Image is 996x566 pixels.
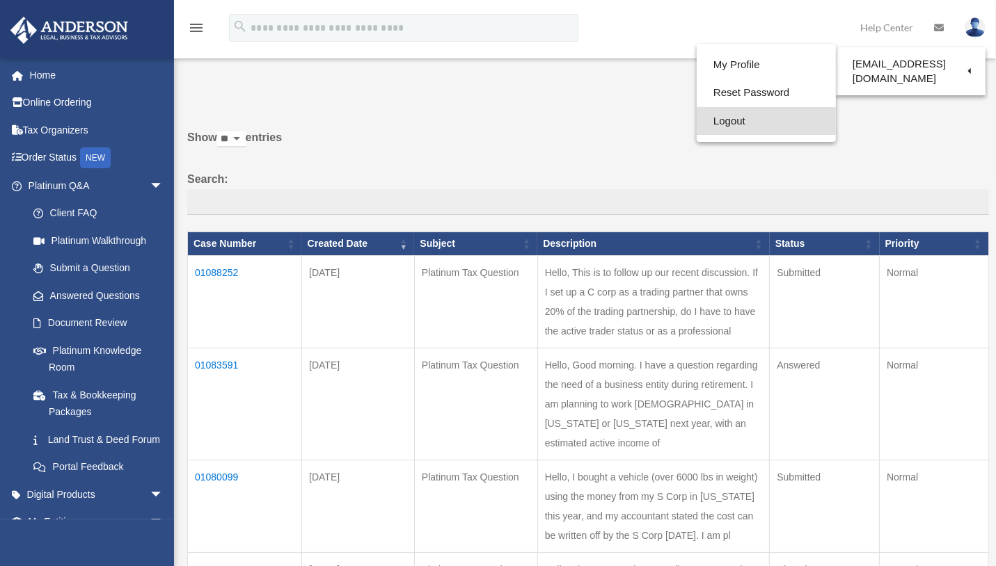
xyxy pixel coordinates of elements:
[232,19,248,34] i: search
[414,460,537,553] td: Platinum Tax Question
[697,51,836,79] a: My Profile
[10,508,184,536] a: My Entitiesarrow_drop_down
[10,89,184,117] a: Online Ordering
[10,61,184,89] a: Home
[150,172,177,200] span: arrow_drop_down
[19,200,177,227] a: Client FAQ
[19,337,177,381] a: Platinum Knowledge Room
[302,460,415,553] td: [DATE]
[414,256,537,348] td: Platinum Tax Question
[10,116,184,144] a: Tax Organizers
[880,460,989,553] td: Normal
[150,480,177,509] span: arrow_drop_down
[188,19,205,36] i: menu
[414,232,537,256] th: Subject: activate to sort column ascending
[697,79,836,107] a: Reset Password
[302,232,415,256] th: Created Date: activate to sort column ascending
[187,170,989,216] label: Search:
[836,51,986,92] a: [EMAIL_ADDRESS][DOMAIN_NAME]
[19,381,177,426] a: Tax & Bookkeeping Packages
[187,128,989,161] label: Show entries
[188,348,302,460] td: 01083591
[537,232,770,256] th: Description: activate to sort column ascending
[217,131,246,147] select: Showentries
[697,107,836,136] a: Logout
[188,460,302,553] td: 01080099
[880,256,989,348] td: Normal
[965,17,986,38] img: User Pic
[770,460,880,553] td: Submitted
[80,147,111,168] div: NEW
[6,17,132,44] img: Anderson Advisors Platinum Portal
[537,348,770,460] td: Hello, Good morning. I have a question regarding the need of a business entity during retirement....
[302,348,415,460] td: [DATE]
[150,508,177,537] span: arrow_drop_down
[188,256,302,348] td: 01088252
[19,426,177,453] a: Land Trust & Deed Forum
[537,460,770,553] td: Hello, I bought a vehicle (over 6000 lbs in weight) using the money from my S Corp in [US_STATE] ...
[187,189,989,216] input: Search:
[188,232,302,256] th: Case Number: activate to sort column ascending
[10,144,184,172] a: Order StatusNEW
[880,232,989,256] th: Priority: activate to sort column ascending
[19,453,177,481] a: Portal Feedback
[770,232,880,256] th: Status: activate to sort column ascending
[188,24,205,36] a: menu
[880,348,989,460] td: Normal
[770,348,880,460] td: Answered
[10,172,177,200] a: Platinum Q&Aarrow_drop_down
[19,254,177,282] a: Submit a Question
[537,256,770,348] td: Hello, This is to follow up our recent discussion. If I set up a C corp as a trading partner that...
[19,282,171,309] a: Answered Questions
[414,348,537,460] td: Platinum Tax Question
[19,309,177,337] a: Document Review
[770,256,880,348] td: Submitted
[19,227,177,254] a: Platinum Walkthrough
[10,480,184,508] a: Digital Productsarrow_drop_down
[302,256,415,348] td: [DATE]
